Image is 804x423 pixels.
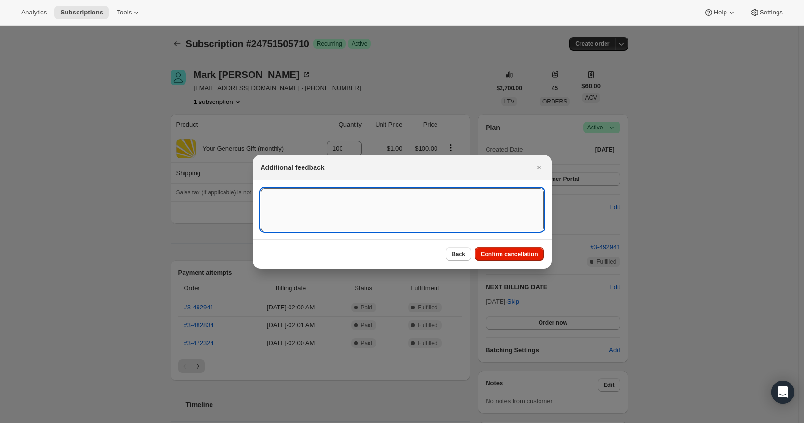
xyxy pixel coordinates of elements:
button: Tools [111,6,147,19]
span: Back [451,250,465,258]
button: Subscriptions [54,6,109,19]
h2: Additional feedback [261,163,325,172]
span: Tools [117,9,132,16]
button: Analytics [15,6,53,19]
span: Subscriptions [60,9,103,16]
button: Settings [744,6,789,19]
button: Close [532,161,546,174]
button: Back [446,247,471,261]
button: Help [698,6,742,19]
span: Confirm cancellation [481,250,538,258]
span: Settings [760,9,783,16]
span: Help [713,9,726,16]
button: Confirm cancellation [475,247,544,261]
div: Open Intercom Messenger [771,381,794,404]
span: Analytics [21,9,47,16]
